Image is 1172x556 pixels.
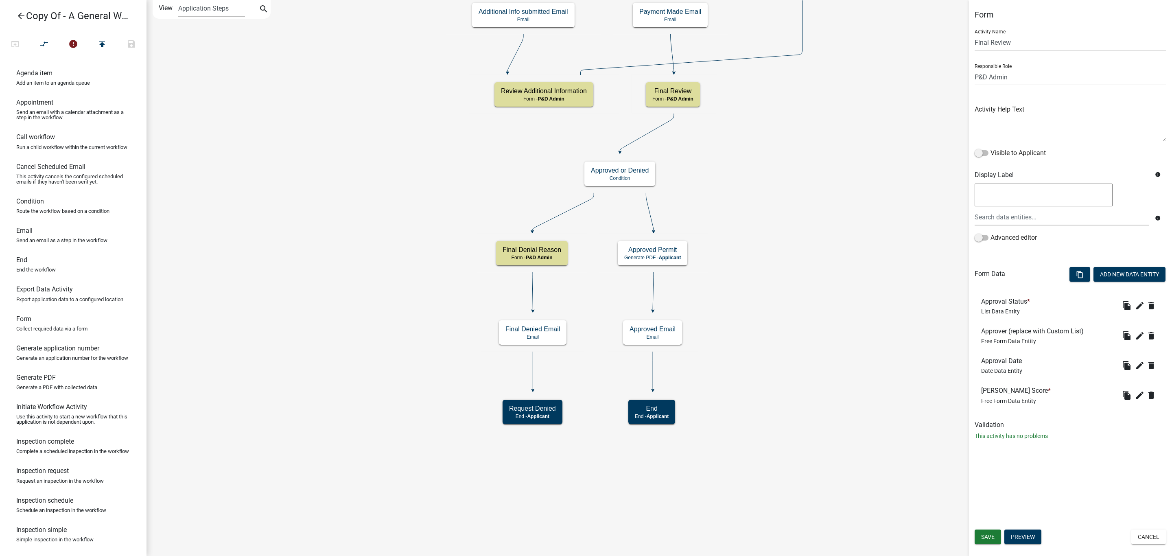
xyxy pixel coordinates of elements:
[503,246,561,254] h5: Final Denial Reason
[1122,390,1132,400] i: file_copy
[639,17,701,22] p: Email
[97,39,107,50] i: publish
[975,171,1149,179] h6: Display Label
[479,17,568,22] p: Email
[981,368,1022,374] span: Date Data Entity
[501,96,587,102] p: Form -
[16,238,107,243] p: Send an email as a step in the workflow
[257,3,270,16] button: search
[16,438,74,445] h6: Inspection complete
[981,534,995,540] span: Save
[981,357,1025,365] h6: Approval Date
[16,163,85,171] h6: Cancel Scheduled Email
[1155,215,1161,221] i: info
[16,256,27,264] h6: End
[16,297,123,302] p: Export application data to a configured location
[591,175,649,181] p: Condition
[639,8,701,15] h5: Payment Made Email
[39,39,49,50] i: compare_arrows
[16,174,130,184] p: This activity cancels the configured scheduled emails if they haven't been sent yet.
[981,327,1087,335] h6: Approver (replace with Custom List)
[624,255,681,260] p: Generate PDF -
[975,432,1166,440] p: This activity has no problems
[981,298,1033,305] h6: Approval Status
[975,270,1005,278] h6: Form Data
[1146,299,1159,312] button: delete
[1135,390,1145,400] i: edit
[1146,329,1159,342] wm-modal-confirm: Delete
[981,338,1036,344] span: Free Form Data Entity
[1146,329,1159,342] button: delete
[1135,331,1145,341] i: edit
[16,99,53,106] h6: Appointment
[1133,359,1146,372] button: edit
[981,308,1020,315] span: List Data Entity
[259,4,269,15] i: search
[975,10,1166,20] h5: Form
[1135,361,1145,370] i: edit
[0,36,30,53] button: Test Workflow
[16,109,130,120] p: Send an email with a calendar attachment as a step in the workflow
[1146,389,1159,402] wm-modal-confirm: Delete
[16,478,104,484] p: Request an inspection in the workflow
[16,227,33,234] h6: Email
[981,398,1036,404] span: Free Form Data Entity
[16,197,44,205] h6: Condition
[1146,361,1156,370] i: delete
[16,385,97,390] p: Generate a PDF with collected data
[1093,267,1165,282] button: Add New Data Entity
[16,80,90,85] p: Add an item to an agenda queue
[975,209,1149,225] input: Search data entities...
[1120,299,1133,312] button: file_copy
[624,246,681,254] h5: Approved Permit
[16,144,127,150] p: Run a child workflow within the current workflow
[526,255,553,260] span: P&D Admin
[1146,331,1156,341] i: delete
[1133,389,1146,402] button: edit
[1120,329,1133,342] button: file_copy
[16,285,73,293] h6: Export Data Activity
[1155,172,1161,177] i: info
[652,87,693,95] h5: Final Review
[1146,359,1159,372] button: delete
[16,69,52,77] h6: Agenda item
[16,526,67,534] h6: Inspection simple
[1076,271,1084,278] i: content_copy
[68,39,78,50] i: error
[1069,271,1090,278] wm-modal-confirm: Bulk Actions
[659,255,681,260] span: Applicant
[1069,267,1090,282] button: content_copy
[630,334,676,340] p: Email
[16,208,109,214] p: Route the workflow based on a condition
[16,467,69,475] h6: Inspection request
[591,166,649,174] h5: Approved or Denied
[59,36,88,53] button: 1 problems in this workflow
[503,255,561,260] p: Form -
[1120,389,1133,402] button: file_copy
[7,7,133,25] a: Copy Of - A General Workflow
[1146,299,1159,312] wm-modal-confirm: Delete
[16,537,94,542] p: Simple inspection in the workflow
[1133,299,1146,312] button: edit
[652,96,693,102] p: Form -
[1146,389,1159,402] button: delete
[527,414,549,419] span: Applicant
[127,39,136,50] i: save
[1122,331,1132,341] i: file_copy
[647,414,669,419] span: Applicant
[1135,301,1145,311] i: edit
[1146,301,1156,311] i: delete
[16,11,26,22] i: arrow_back
[667,96,693,102] span: P&D Admin
[1131,530,1166,544] button: Cancel
[630,325,676,333] h5: Approved Email
[16,449,129,454] p: Complete a scheduled inspection in the workflow
[10,39,20,50] i: open_in_browser
[1146,390,1156,400] i: delete
[16,508,106,513] p: Schedule an inspection in the workflow
[1122,361,1132,370] i: file_copy
[505,325,560,333] h5: Final Denied Email
[509,405,556,412] h5: Request Denied
[29,36,59,53] button: Auto Layout
[1120,359,1133,372] button: file_copy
